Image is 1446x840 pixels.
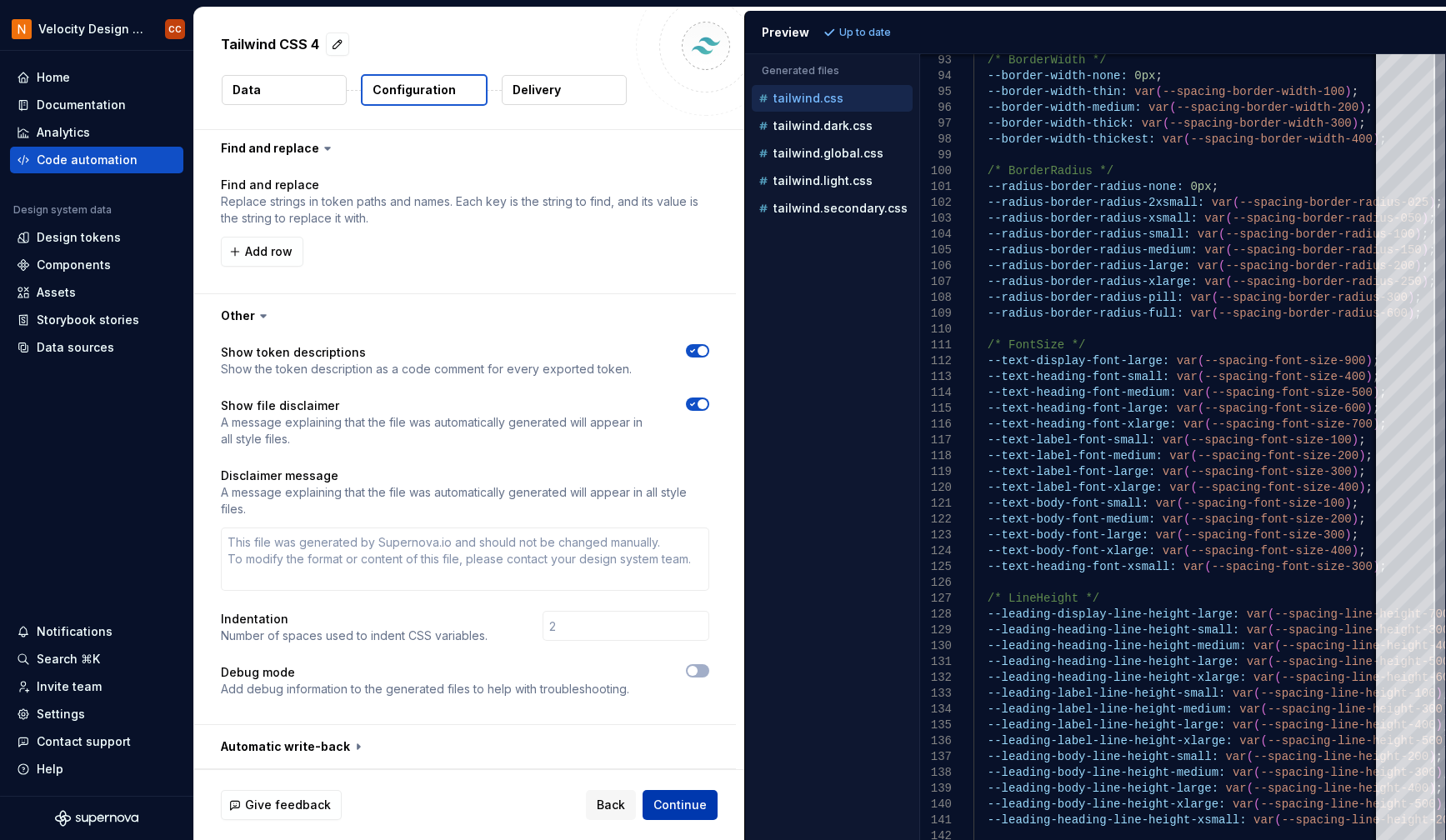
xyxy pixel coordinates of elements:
[1183,433,1190,447] span: (
[920,211,952,227] div: 103
[1191,481,1198,494] span: (
[752,144,913,162] button: tailwind.global.css
[1233,275,1422,288] span: --spacing-border-radius-250
[221,397,656,414] p: Show file disclaimer
[37,339,114,356] div: Data sources
[1226,227,1415,241] span: --spacing-border-radius-100
[221,484,709,517] p: A message explaining that the file was automatically generated will appear in all style files.
[1358,449,1365,462] span: )
[1183,512,1190,526] span: (
[1226,750,1247,763] span: var
[1352,512,1358,526] span: )
[920,512,952,527] div: 122
[55,810,138,827] a: Supernova Logo
[920,274,952,290] div: 107
[1191,433,1352,447] span: --spacing-font-size-100
[920,749,952,765] div: 137
[920,496,952,512] div: 121
[773,147,883,160] p: tailwind.global.css
[1233,687,1253,700] span: var
[773,174,873,187] p: tailwind.light.css
[988,671,1247,684] span: --leading-heading-line-height-xlarge:
[1240,734,1261,747] span: var
[37,97,126,113] div: Documentation
[1268,623,1274,637] span: (
[37,69,70,86] div: Home
[10,673,183,700] a: Invite team
[1163,465,1183,478] span: var
[1253,639,1274,652] span: var
[920,527,952,543] div: 123
[839,26,891,39] p: Up to date
[1218,259,1225,272] span: (
[1156,497,1177,510] span: var
[988,750,1218,763] span: --leading-body-line-height-small:
[988,227,1191,241] span: --radius-border-radius-small:
[1253,687,1260,700] span: (
[988,465,1156,478] span: --text-label-font-large:
[1135,69,1156,82] span: 0px
[1358,481,1365,494] span: )
[10,701,183,727] a: Settings
[1198,354,1204,367] span: (
[988,117,1134,130] span: --border-width-thick:
[37,706,85,722] div: Settings
[920,322,952,337] div: 110
[920,179,952,195] div: 101
[988,417,1177,431] span: --text-heading-font-xlarge:
[10,252,183,278] a: Components
[1233,718,1253,732] span: var
[920,290,952,306] div: 108
[37,651,100,667] div: Search ⌘K
[1183,528,1344,542] span: --spacing-font-size-300
[1253,671,1274,684] span: var
[37,229,121,246] div: Design tokens
[920,448,952,464] div: 118
[1358,512,1365,526] span: ;
[12,19,32,39] img: bb28370b-b938-4458-ba0e-c5bddf6d21d4.png
[1240,196,1429,209] span: --spacing-border-radius-025
[920,607,952,622] div: 128
[1205,417,1212,431] span: (
[1198,481,1358,494] span: --spacing-font-size-400
[920,417,952,432] div: 116
[1226,259,1415,272] span: --spacing-border-radius-200
[988,607,1239,621] span: --leading-display-line-height-large:
[653,797,707,813] span: Continue
[1352,465,1358,478] span: )
[1226,243,1233,257] span: (
[1218,307,1408,320] span: --spacing-border-radius-600
[1352,544,1358,557] span: )
[920,670,952,686] div: 132
[920,353,952,369] div: 112
[988,275,1198,288] span: --radius-border-radius-xlarge:
[361,74,488,106] button: Configuration
[1358,433,1365,447] span: ;
[1366,402,1373,415] span: )
[920,52,952,68] div: 93
[245,797,331,813] span: Give feedback
[1183,560,1204,573] span: var
[988,592,1099,605] span: /* LineHeight */
[920,432,952,448] div: 117
[221,627,488,644] p: Number of spaces used to indent CSS variables.
[1247,623,1268,637] span: var
[1191,465,1352,478] span: --spacing-font-size-300
[3,11,190,47] button: Velocity Design System by NAVEXCC
[988,101,1142,114] span: --border-width-medium:
[1358,101,1365,114] span: )
[1218,291,1408,304] span: --spacing-border-radius-300
[1212,417,1373,431] span: --spacing-font-size-700
[988,243,1198,257] span: --radius-border-radius-medium:
[1212,386,1373,399] span: --spacing-font-size-500
[37,257,111,273] div: Components
[988,402,1169,415] span: --text-heading-font-large:
[773,119,873,132] p: tailwind.dark.css
[1183,386,1204,399] span: var
[920,717,952,733] div: 135
[1198,402,1204,415] span: (
[920,84,952,100] div: 95
[1212,291,1218,304] span: (
[988,196,1204,209] span: --radius-border-radius-2xsmall:
[37,733,131,750] div: Contact support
